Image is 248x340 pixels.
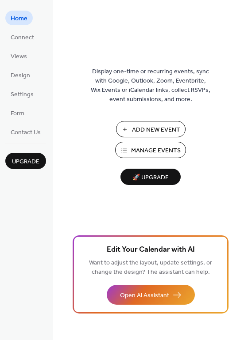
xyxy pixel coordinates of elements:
[11,71,30,80] span: Design
[5,30,39,44] a: Connect
[91,67,210,104] span: Display one-time or recurring events, sync with Google, Outlook, Zoom, Eventbrite, Wix Events or ...
[115,142,186,158] button: Manage Events
[5,106,30,120] a: Form
[11,109,24,118] span: Form
[11,33,34,42] span: Connect
[107,244,195,256] span: Edit Your Calendar with AI
[120,291,169,300] span: Open AI Assistant
[5,68,35,82] a: Design
[5,11,33,25] a: Home
[11,128,41,137] span: Contact Us
[5,125,46,139] a: Contact Us
[5,49,32,63] a: Views
[107,285,195,305] button: Open AI Assistant
[11,52,27,61] span: Views
[116,121,186,137] button: Add New Event
[126,172,175,184] span: 🚀 Upgrade
[12,157,39,166] span: Upgrade
[132,125,180,135] span: Add New Event
[89,257,212,278] span: Want to adjust the layout, update settings, or change the design? The assistant can help.
[5,153,46,169] button: Upgrade
[120,169,181,185] button: 🚀 Upgrade
[11,90,34,99] span: Settings
[11,14,27,23] span: Home
[131,146,181,155] span: Manage Events
[5,87,39,101] a: Settings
